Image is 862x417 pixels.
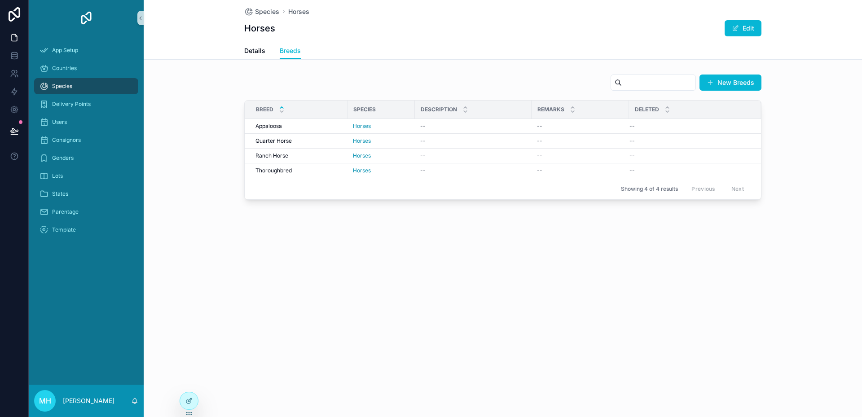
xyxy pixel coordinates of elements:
a: Species [244,7,279,16]
a: -- [420,137,526,145]
a: Quarter Horse [255,137,342,145]
span: Deleted [635,106,659,113]
span: Ranch Horse [255,152,288,159]
a: Genders [34,150,138,166]
span: Showing 4 of 4 results [621,185,678,193]
a: Species [34,78,138,94]
span: -- [629,123,635,130]
a: Delivery Points [34,96,138,112]
span: Details [244,46,265,55]
span: -- [420,123,426,130]
a: Horses [288,7,309,16]
a: -- [537,123,624,130]
span: -- [537,137,542,145]
span: -- [537,167,542,174]
a: Horses [353,167,409,174]
span: -- [629,167,635,174]
a: Horses [353,167,371,174]
span: -- [537,152,542,159]
p: [PERSON_NAME] [63,396,114,405]
a: Thoroughbred [255,167,342,174]
span: Parentage [52,208,79,215]
a: -- [420,167,526,174]
span: Species [353,106,376,113]
a: Countries [34,60,138,76]
span: -- [420,137,426,145]
a: Horses [353,137,371,145]
a: -- [420,123,526,130]
span: States [52,190,68,198]
a: Ranch Horse [255,152,342,159]
span: -- [420,152,426,159]
button: Edit [725,20,761,36]
a: App Setup [34,42,138,58]
h1: Horses [244,22,275,35]
span: Appaloosa [255,123,282,130]
a: Users [34,114,138,130]
span: MH [39,395,51,406]
a: -- [420,152,526,159]
span: Countries [52,65,77,72]
span: Species [52,83,72,90]
span: Breeds [280,46,301,55]
a: -- [629,167,750,174]
span: Delivery Points [52,101,91,108]
a: Horses [353,152,409,159]
div: scrollable content [29,36,144,250]
span: -- [629,137,635,145]
a: Horses [353,152,371,159]
a: Horses [353,123,409,130]
a: Breeds [280,43,301,60]
a: -- [537,152,624,159]
a: Parentage [34,204,138,220]
a: Template [34,222,138,238]
span: Users [52,119,67,126]
a: Details [244,43,265,61]
a: Consignors [34,132,138,148]
a: -- [629,123,750,130]
a: -- [629,137,750,145]
span: Thoroughbred [255,167,292,174]
span: App Setup [52,47,78,54]
a: Appaloosa [255,123,342,130]
span: Lots [52,172,63,180]
a: Lots [34,168,138,184]
span: Quarter Horse [255,137,292,145]
span: Description [421,106,457,113]
a: States [34,186,138,202]
span: Breed [256,106,273,113]
a: -- [537,167,624,174]
a: -- [537,137,624,145]
span: -- [537,123,542,130]
span: Genders [52,154,74,162]
a: Horses [353,137,409,145]
span: -- [420,167,426,174]
img: App logo [79,11,93,25]
span: -- [629,152,635,159]
span: Template [52,226,76,233]
span: Species [255,7,279,16]
button: New Breeds [699,75,761,91]
span: Consignors [52,136,81,144]
a: Horses [353,123,371,130]
span: Remarks [537,106,564,113]
a: -- [629,152,750,159]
